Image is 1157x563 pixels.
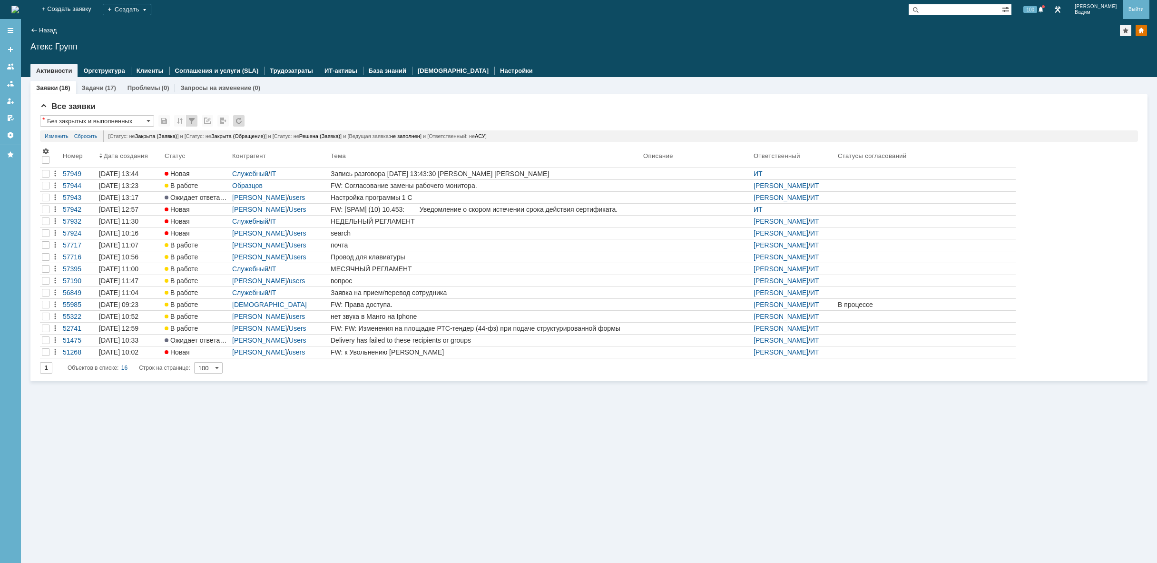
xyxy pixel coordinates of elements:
div: Действия [51,170,59,178]
div: [DATE] 10:16 [99,229,138,237]
a: Назад [39,27,57,34]
a: В работе [163,299,230,310]
a: users [289,313,305,320]
a: [DATE] 12:59 [97,323,163,334]
div: / [754,241,834,249]
a: Мои согласования [3,110,18,126]
div: 57395 [63,265,95,273]
span: Закрыта (Заявка) [135,133,177,139]
div: Действия [51,277,59,285]
a: Users [289,253,306,261]
span: Ожидает ответа контрагента [165,194,259,201]
a: [DEMOGRAPHIC_DATA] [418,67,489,74]
a: Новая [163,168,230,179]
div: / [232,289,327,296]
a: [DATE] 13:23 [97,180,163,191]
span: В работе [165,253,198,261]
div: Сохранить вид [158,115,170,127]
div: Действия [51,265,59,273]
a: 57949 [61,168,97,179]
a: В работе [163,311,230,322]
div: 55985 [63,301,95,308]
div: Контрагент [232,152,268,159]
a: Users [289,206,306,213]
a: нет звука в Манго на Iphone [329,311,641,322]
div: 57944 [63,182,95,189]
div: / [754,325,834,332]
div: Заявка на прием/перевод сотрудника [331,289,639,296]
a: В работе [163,239,230,251]
a: [PERSON_NAME] [232,277,287,285]
a: Образцов [PERSON_NAME] [232,182,287,197]
a: 57942 [61,204,97,215]
a: [PERSON_NAME] [232,194,287,201]
a: search [329,227,641,239]
a: В работе [163,323,230,334]
a: [DATE] 10:33 [97,335,163,346]
a: [PERSON_NAME] [754,265,808,273]
div: / [754,194,834,201]
div: FW: FW: Изменения на площадке РТС-тендер (44-фз) при подаче структурированной формы заявки [331,325,639,332]
a: ИТ [810,265,819,273]
a: [PERSON_NAME] [232,229,287,237]
a: [PERSON_NAME] [232,241,287,249]
div: / [232,170,327,178]
div: / [754,217,834,225]
div: почта [331,241,639,249]
a: 57943 [61,192,97,203]
th: Ответственный [752,146,836,168]
a: IT [270,265,276,273]
div: [DATE] 11:07 [99,241,138,249]
div: / [232,325,327,332]
th: Дата создания [97,146,163,168]
span: Новая [165,206,190,213]
a: 57924 [61,227,97,239]
a: FW: FW: Изменения на площадке РТС-тендер (44-фз) при подаче структурированной формы заявки [329,323,641,334]
a: [DATE] 11:30 [97,216,163,227]
div: / [232,206,327,213]
span: В работе [165,313,198,320]
span: В работе [165,325,198,332]
a: Клиенты [137,67,164,74]
a: [PERSON_NAME] [754,277,808,285]
div: 56849 [63,289,95,296]
div: / [232,194,327,201]
div: Экспорт списка [217,115,229,127]
div: 55322 [63,313,95,320]
div: Изменить домашнюю страницу [1136,25,1147,36]
div: Атекс Групп [30,42,1147,51]
a: Сбросить [74,130,98,142]
a: Проблемы [127,84,160,91]
a: В работе [163,251,230,263]
a: [PERSON_NAME] [754,194,808,201]
a: [PERSON_NAME] [754,229,808,237]
a: Провод для клавиатуры [329,251,641,263]
div: Настройки списка отличаются от сохраненных в виде [42,117,45,123]
a: FW: Согласование замены рабочего монитора. [329,180,641,191]
div: / [754,253,834,261]
a: Delivery has failed to these recipients or groups [329,335,641,346]
span: Расширенный поиск [1002,4,1011,13]
a: 57716 [61,251,97,263]
div: Действия [51,217,59,225]
span: Новая [165,170,190,178]
span: В работе [165,277,198,285]
div: Действия [51,325,59,332]
a: [PERSON_NAME] [754,182,808,189]
a: Создать заявку [3,42,18,57]
div: Статусы согласований [838,152,908,159]
a: Служебный [232,289,268,296]
div: вопрос [331,277,639,285]
a: ИТ [810,194,819,201]
a: [DATE] 10:56 [97,251,163,263]
a: ИТ [810,348,819,356]
a: Служебный [232,217,268,225]
a: users [289,277,305,285]
div: Действия [51,241,59,249]
div: [DATE] 12:59 [99,325,138,332]
div: / [754,289,834,296]
a: Трудозатраты [270,67,313,74]
div: / [232,301,327,308]
a: 57932 [61,216,97,227]
div: Создать [103,4,151,15]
